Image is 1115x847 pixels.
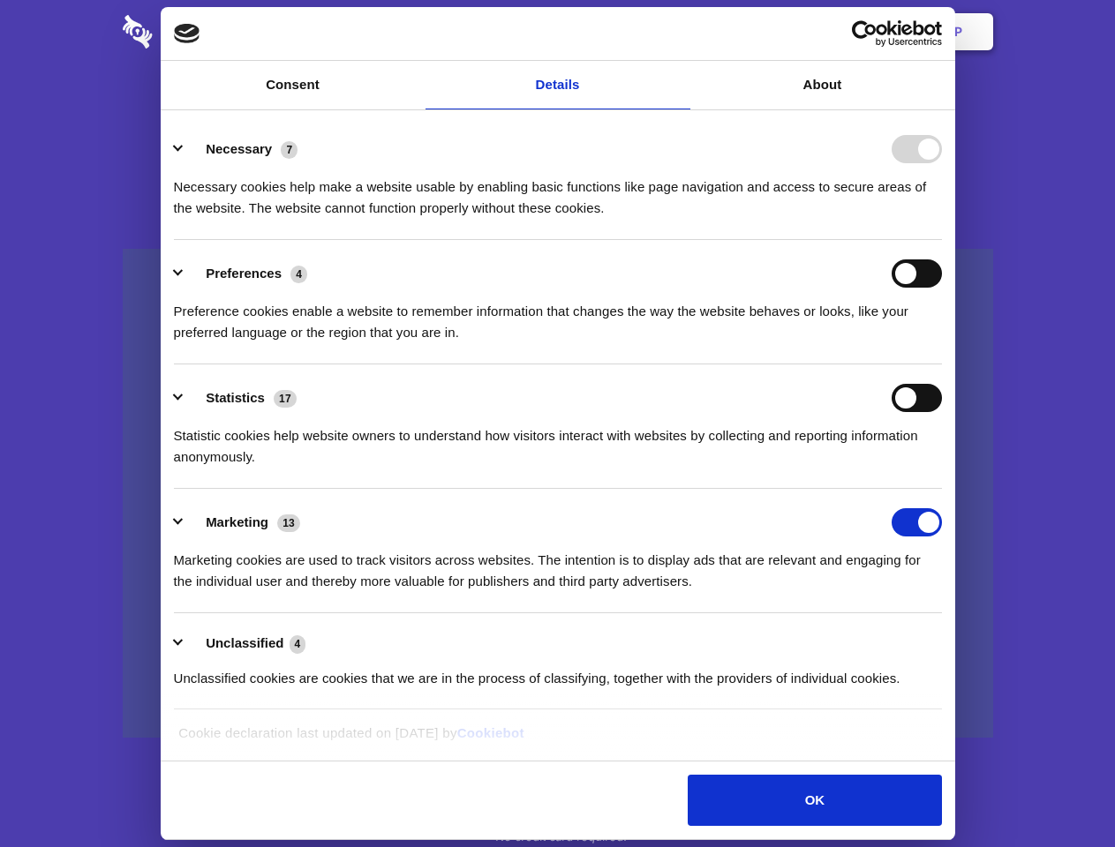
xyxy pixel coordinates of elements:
div: Unclassified cookies are cookies that we are in the process of classifying, together with the pro... [174,655,942,689]
label: Preferences [206,266,282,281]
button: Statistics (17) [174,384,308,412]
a: Login [801,4,878,59]
button: Preferences (4) [174,259,319,288]
img: logo [174,24,200,43]
span: 13 [277,514,300,532]
a: Pricing [518,4,595,59]
a: Consent [161,61,426,109]
h4: Auto-redaction of sensitive data, encrypted data sharing and self-destructing private chats. Shar... [123,161,993,219]
a: Contact [716,4,797,59]
button: Marketing (13) [174,508,312,536]
img: logo-wordmark-white-trans-d4663122ce5f474addd5e946df7df03e33cb6a1c49d2221995e7729f52c070b2.svg [123,15,274,49]
button: OK [688,775,941,826]
label: Statistics [206,390,265,405]
div: Marketing cookies are used to track visitors across websites. The intention is to display ads tha... [174,536,942,592]
a: Usercentrics Cookiebot - opens in a new window [787,20,942,47]
label: Marketing [206,514,268,529]
a: Wistia video thumbnail [123,249,993,738]
a: Details [426,61,690,109]
div: Statistic cookies help website owners to understand how visitors interact with websites by collec... [174,412,942,468]
button: Necessary (7) [174,135,309,163]
span: 4 [290,266,307,283]
span: 4 [290,635,306,653]
label: Necessary [206,141,272,156]
div: Necessary cookies help make a website usable by enabling basic functions like page navigation and... [174,163,942,219]
a: About [690,61,955,109]
button: Unclassified (4) [174,633,317,655]
a: Cookiebot [457,725,524,740]
div: Preference cookies enable a website to remember information that changes the way the website beha... [174,288,942,343]
div: Cookie declaration last updated on [DATE] by [165,723,950,757]
span: 7 [281,141,298,159]
span: 17 [274,390,297,408]
iframe: Drift Widget Chat Controller [1027,759,1094,826]
h1: Eliminate Slack Data Loss. [123,79,993,143]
